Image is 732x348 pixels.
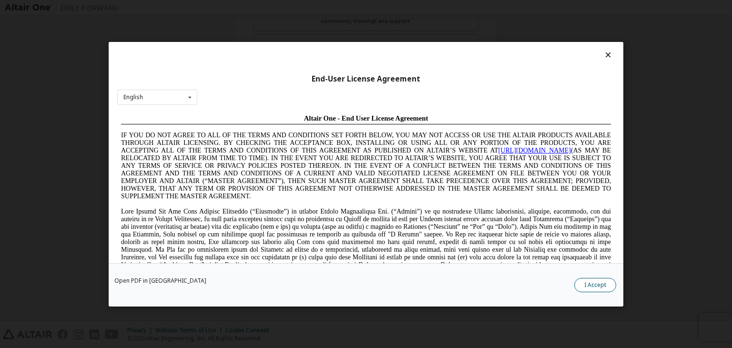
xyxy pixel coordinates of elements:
[381,36,454,43] a: [URL][DOMAIN_NAME]
[4,97,494,165] span: Lore Ipsumd Sit Ame Cons Adipisc Elitseddo (“Eiusmodte”) in utlabor Etdolo Magnaaliqua Eni. (“Adm...
[574,278,616,292] button: I Accept
[117,74,615,83] div: End-User License Agreement
[114,278,206,284] a: Open PDF in [GEOGRAPHIC_DATA]
[187,4,311,11] span: Altair One - End User License Agreement
[4,21,494,89] span: IF YOU DO NOT AGREE TO ALL OF THE TERMS AND CONDITIONS SET FORTH BELOW, YOU MAY NOT ACCESS OR USE...
[123,94,143,100] div: English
